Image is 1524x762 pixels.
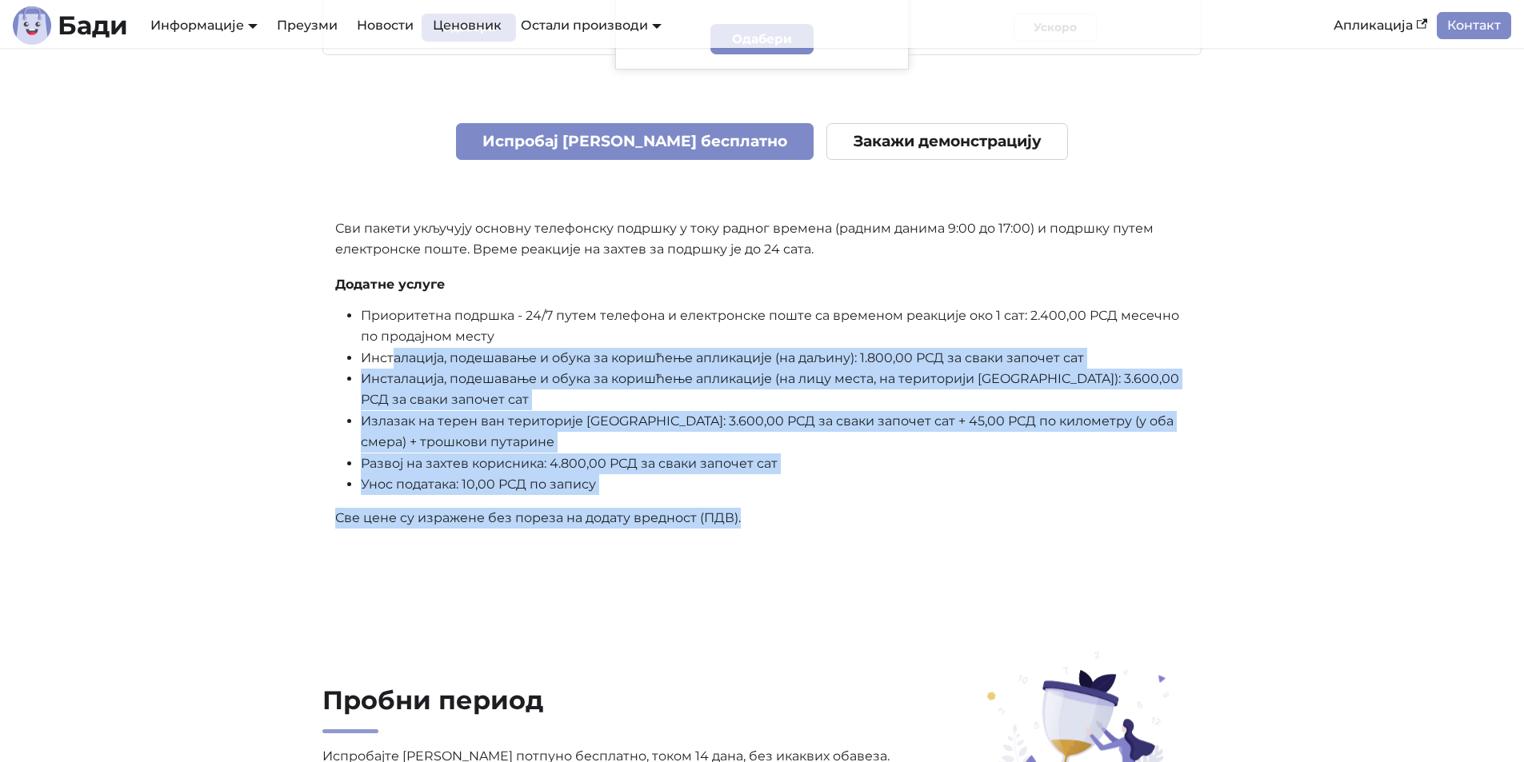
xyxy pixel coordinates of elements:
[335,218,1190,261] p: Сви пакети укључују основну телефонску подршку у току радног времена (радним данима 9:00 до 17:00...
[267,12,347,39] a: Преузми
[423,12,511,39] a: Ценовник
[361,453,1190,474] li: Развој на захтев корисника: 4.800,00 РСД за сваки започет сат
[521,18,662,33] a: Остали производи
[456,123,814,161] a: Испробај [PERSON_NAME] бесплатно
[13,6,51,45] img: Лого
[150,18,258,33] a: Информације
[826,123,1068,161] a: Закажи демонстрацију
[322,684,913,733] h2: Пробни период
[361,348,1190,369] li: Инсталација, подешавање и обука за коришћење апликације (на даљину): 1.800,00 РСД за сваки започе...
[13,6,128,45] a: ЛогоБади
[58,13,128,38] b: Бади
[361,369,1190,411] li: Инсталација, подешавање и обука за коришћење апликације (на лицу места, на територији [GEOGRAPHIC...
[347,12,423,39] a: Новости
[361,411,1190,453] li: Излазак на терен ван територије [GEOGRAPHIC_DATA]: 3.600,00 РСД за сваки започет сат + 45,00 РСД ...
[1437,12,1511,39] a: Контакт
[361,474,1190,495] li: Унос података: 10,00 РСД по запису
[335,277,1190,293] h4: Додатне услуге
[361,305,1190,348] li: Приоритетна подршка - 24/7 путем телефона и електронске поште са временом реакције око 1 сат: 2.4...
[335,508,1190,529] p: Све цене су изражене без пореза на додату вредност (ПДВ).
[1324,12,1437,39] a: Апликација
